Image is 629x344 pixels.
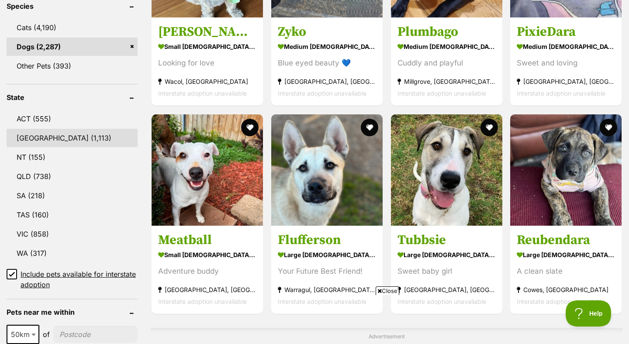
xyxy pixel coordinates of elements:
span: Interstate adoption unavailable [158,90,247,97]
div: Sweet and loving [517,58,615,69]
span: Interstate adoption unavailable [517,90,605,97]
button: favourite [600,119,617,136]
span: 50km [7,328,38,341]
strong: [GEOGRAPHIC_DATA], [GEOGRAPHIC_DATA] [517,76,615,88]
h3: [PERSON_NAME] [158,24,256,41]
div: Blue eyed beauty 💙 [278,58,376,69]
a: Cats (4,190) [7,18,138,37]
strong: large [DEMOGRAPHIC_DATA] Dog [517,248,615,261]
span: Include pets available for interstate adoption [21,269,138,290]
strong: [GEOGRAPHIC_DATA], [GEOGRAPHIC_DATA] [278,76,376,88]
span: Close [376,286,399,295]
a: Meatball small [DEMOGRAPHIC_DATA] Dog Adventure buddy [GEOGRAPHIC_DATA], [GEOGRAPHIC_DATA] Inters... [152,225,263,314]
strong: [GEOGRAPHIC_DATA], [GEOGRAPHIC_DATA] [158,284,256,296]
iframe: Advertisement [314,339,315,340]
img: Reubendara - Bull Arab Dog [510,114,622,226]
span: Interstate adoption unavailable [397,90,486,97]
strong: medium [DEMOGRAPHIC_DATA] Dog [278,41,376,53]
a: [PERSON_NAME] small [DEMOGRAPHIC_DATA] Dog Looking for love Wacol, [GEOGRAPHIC_DATA] Interstate a... [152,17,263,106]
div: Your Future Best Friend! [278,265,376,277]
strong: medium [DEMOGRAPHIC_DATA] Dog [397,41,496,53]
h3: PixieDara [517,24,615,41]
div: Looking for love [158,58,256,69]
a: Plumbago medium [DEMOGRAPHIC_DATA] Dog Cuddly and playful Millgrove, [GEOGRAPHIC_DATA] Interstate... [391,17,502,106]
a: Reubendara large [DEMOGRAPHIC_DATA] Dog A clean slate Cowes, [GEOGRAPHIC_DATA] Interstate adoptio... [510,225,622,314]
img: Flufferson - German Shepherd Dog [271,114,383,226]
span: 50km [7,325,39,344]
h3: Flufferson [278,232,376,248]
a: QLD (738) [7,167,138,186]
strong: Millgrove, [GEOGRAPHIC_DATA] [397,76,496,88]
a: Flufferson large [DEMOGRAPHIC_DATA] Dog Your Future Best Friend! Warragul, [GEOGRAPHIC_DATA] Inte... [271,225,383,314]
div: Adventure buddy [158,265,256,277]
span: of [43,329,50,340]
strong: small [DEMOGRAPHIC_DATA] Dog [158,248,256,261]
strong: Wacol, [GEOGRAPHIC_DATA] [158,76,256,88]
span: Interstate adoption unavailable [517,298,605,305]
header: Pets near me within [7,308,138,316]
a: Zyko medium [DEMOGRAPHIC_DATA] Dog Blue eyed beauty 💙 [GEOGRAPHIC_DATA], [GEOGRAPHIC_DATA] Inters... [271,17,383,106]
button: favourite [480,119,498,136]
strong: large [DEMOGRAPHIC_DATA] Dog [278,248,376,261]
h3: Zyko [278,24,376,41]
a: PixieDara medium [DEMOGRAPHIC_DATA] Dog Sweet and loving [GEOGRAPHIC_DATA], [GEOGRAPHIC_DATA] Int... [510,17,622,106]
strong: Cowes, [GEOGRAPHIC_DATA] [517,284,615,296]
strong: Warragul, [GEOGRAPHIC_DATA] [278,284,376,296]
input: postcode [53,326,138,343]
h3: Meatball [158,232,256,248]
button: favourite [241,119,259,136]
strong: [GEOGRAPHIC_DATA], [GEOGRAPHIC_DATA] [397,284,496,296]
iframe: Help Scout Beacon - Open [566,300,612,327]
div: A clean slate [517,265,615,277]
a: Include pets available for interstate adoption [7,269,138,290]
strong: medium [DEMOGRAPHIC_DATA] Dog [517,41,615,53]
a: VIC (858) [7,225,138,243]
div: Cuddly and playful [397,58,496,69]
a: SA (218) [7,186,138,205]
h3: Reubendara [517,232,615,248]
strong: small [DEMOGRAPHIC_DATA] Dog [158,41,256,53]
h3: Tubbsie [397,232,496,248]
span: Interstate adoption unavailable [278,90,366,97]
button: favourite [361,119,378,136]
a: WA (317) [7,244,138,262]
img: Tubbsie - Staghound Dog [391,114,502,226]
a: [GEOGRAPHIC_DATA] (1,113) [7,129,138,147]
header: State [7,93,138,101]
h3: Plumbago [397,24,496,41]
img: Meatball - Jack Russell Terrier Dog [152,114,263,226]
header: Species [7,2,138,10]
a: TAS (160) [7,206,138,224]
a: NT (155) [7,148,138,166]
a: ACT (555) [7,110,138,128]
a: Tubbsie large [DEMOGRAPHIC_DATA] Dog Sweet baby girl [GEOGRAPHIC_DATA], [GEOGRAPHIC_DATA] Interst... [391,225,502,314]
a: Other Pets (393) [7,57,138,75]
div: Sweet baby girl [397,265,496,277]
a: Dogs (2,287) [7,38,138,56]
strong: large [DEMOGRAPHIC_DATA] Dog [397,248,496,261]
